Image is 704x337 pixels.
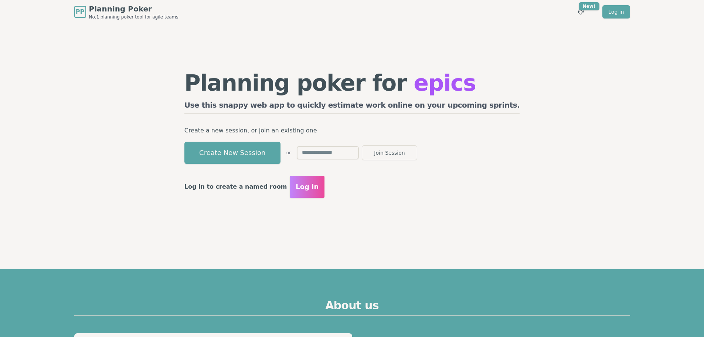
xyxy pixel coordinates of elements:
[574,5,588,18] button: New!
[286,150,291,156] span: or
[74,4,178,20] a: PPPlanning PokerNo.1 planning poker tool for agile teams
[184,182,287,192] p: Log in to create a named room
[89,14,178,20] span: No.1 planning poker tool for agile teams
[89,4,178,14] span: Planning Poker
[579,2,600,10] div: New!
[184,72,520,94] h1: Planning poker for
[290,176,324,198] button: Log in
[74,299,630,316] h2: About us
[184,125,520,136] p: Create a new session, or join an existing one
[602,5,630,18] a: Log in
[296,182,319,192] span: Log in
[76,7,84,16] span: PP
[414,70,476,96] span: epics
[362,145,417,160] button: Join Session
[184,142,280,164] button: Create New Session
[184,100,520,114] h2: Use this snappy web app to quickly estimate work online on your upcoming sprints.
